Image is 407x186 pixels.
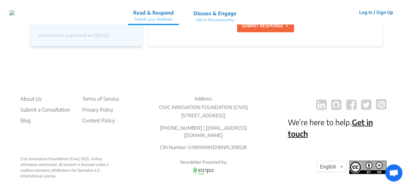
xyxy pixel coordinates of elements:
[349,161,387,174] img: footer logo
[133,17,174,22] p: Submit your feedback
[154,124,253,139] p: [PHONE_NUMBER] | [EMAIL_ADDRESS][DOMAIN_NAME]
[193,10,236,17] p: Discuss & Engage
[242,22,283,29] p: SUBMIT RESPONSE
[82,106,119,114] li: Privacy Policy
[20,95,70,103] li: About Us
[20,156,119,179] div: Civic Innovation Foundation (Civis) 2025. Unless otherwise mentioned, all content is licensed und...
[154,144,253,151] p: CIN Number: U74999MH2018NPL308528
[190,165,217,176] img: stripo email logo
[154,159,253,165] p: Newsletter Powered by:
[38,33,109,41] div: Consultation published on [DATE]
[82,95,119,103] li: Terms of Service
[133,9,174,17] p: Read & Respond
[237,19,294,32] button: SUBMIT RESPONSE
[82,117,119,124] li: Content Policy
[288,116,387,139] p: We’re here to help.
[20,106,70,114] li: Submit a Consultation
[355,7,397,17] button: Log In / Sign Up
[20,117,70,124] a: Blog
[154,104,253,111] p: CIVIC INNOVATION FOUNDATION (CIVIS)
[288,117,373,138] a: Get in touch
[154,95,253,102] p: Address:
[10,10,15,15] img: r3bhv9o7vttlwasn7lg2llmba4yf
[154,112,253,119] p: [STREET_ADDRESS]
[385,164,403,182] div: Open chat
[193,17,236,23] p: Talk to the community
